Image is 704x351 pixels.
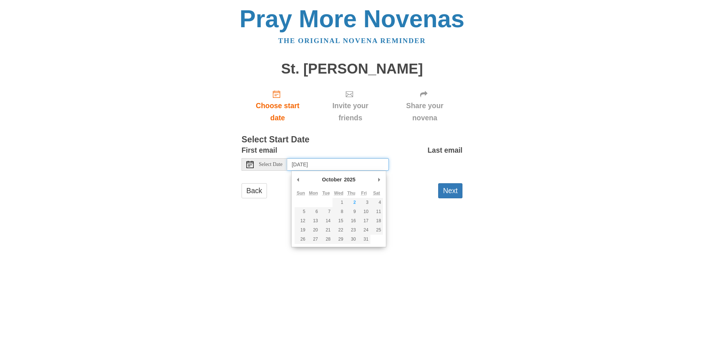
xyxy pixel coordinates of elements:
[309,191,318,196] abbr: Monday
[427,144,462,156] label: Last email
[345,235,358,244] button: 30
[320,207,332,216] button: 7
[358,198,370,207] button: 3
[307,216,320,226] button: 13
[287,158,389,171] input: Use the arrow keys to pick a date
[240,5,465,32] a: Pray More Novenas
[242,144,277,156] label: First email
[358,235,370,244] button: 31
[295,216,307,226] button: 12
[320,216,332,226] button: 14
[361,191,367,196] abbr: Friday
[249,100,306,124] span: Choose start date
[332,216,345,226] button: 15
[345,198,358,207] button: 2
[358,207,370,216] button: 10
[387,84,462,128] div: Click "Next" to confirm your start date first.
[345,216,358,226] button: 16
[320,235,332,244] button: 28
[345,207,358,216] button: 9
[438,183,462,198] button: Next
[307,235,320,244] button: 27
[242,61,462,77] h1: St. [PERSON_NAME]
[242,84,314,128] a: Choose start date
[370,198,383,207] button: 4
[297,191,305,196] abbr: Sunday
[307,226,320,235] button: 20
[321,174,343,185] div: October
[358,226,370,235] button: 24
[343,174,356,185] div: 2025
[314,84,387,128] div: Click "Next" to confirm your start date first.
[259,162,282,167] span: Select Date
[242,135,462,145] h3: Select Start Date
[332,226,345,235] button: 22
[322,191,330,196] abbr: Tuesday
[334,191,343,196] abbr: Wednesday
[332,235,345,244] button: 29
[373,191,380,196] abbr: Saturday
[295,174,302,185] button: Previous Month
[242,183,267,198] a: Back
[370,216,383,226] button: 18
[332,207,345,216] button: 8
[321,100,380,124] span: Invite your friends
[295,207,307,216] button: 5
[332,198,345,207] button: 1
[347,191,355,196] abbr: Thursday
[370,226,383,235] button: 25
[370,207,383,216] button: 11
[358,216,370,226] button: 17
[376,174,383,185] button: Next Month
[307,207,320,216] button: 6
[295,226,307,235] button: 19
[278,37,426,45] a: The original novena reminder
[320,226,332,235] button: 21
[345,226,358,235] button: 23
[394,100,455,124] span: Share your novena
[295,235,307,244] button: 26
